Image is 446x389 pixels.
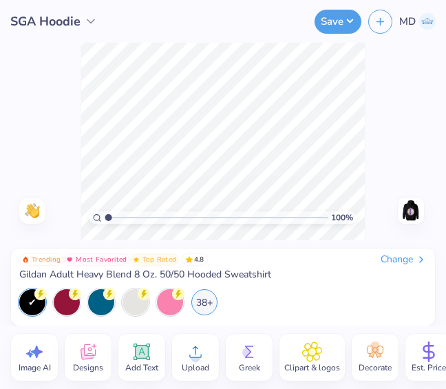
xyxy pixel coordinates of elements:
img: Mary Dewey [419,13,436,30]
span: Greek [239,362,260,373]
img: Trending sort [22,256,29,263]
span: Top Rated [142,256,177,263]
button: Badge Button [19,253,63,266]
span: Designs [73,362,103,373]
div: 38+ [191,289,217,315]
button: Badge Button [63,253,129,266]
span: Image AI [19,362,51,373]
img: Most Favorited sort [66,256,73,263]
span: SGA Hoodie [10,12,81,31]
span: Upload [182,362,209,373]
img: Top Rated sort [133,256,140,263]
span: Trending [32,256,61,263]
img: Back [400,200,422,222]
span: Gildan Adult Heavy Blend 8 Oz. 50/50 Hooded Sweatshirt [19,269,271,281]
span: Est. Price [412,362,446,373]
span: Decorate [359,362,392,373]
span: 100 % [331,211,353,224]
button: Save [315,10,361,34]
button: Badge Button [130,253,180,266]
span: Clipart & logos [284,362,340,373]
a: MD [399,13,436,30]
div: Change [381,253,427,266]
span: Most Favorited [76,256,127,263]
span: Add Text [125,362,158,373]
span: 4.8 [182,253,208,266]
span: MD [399,14,416,30]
